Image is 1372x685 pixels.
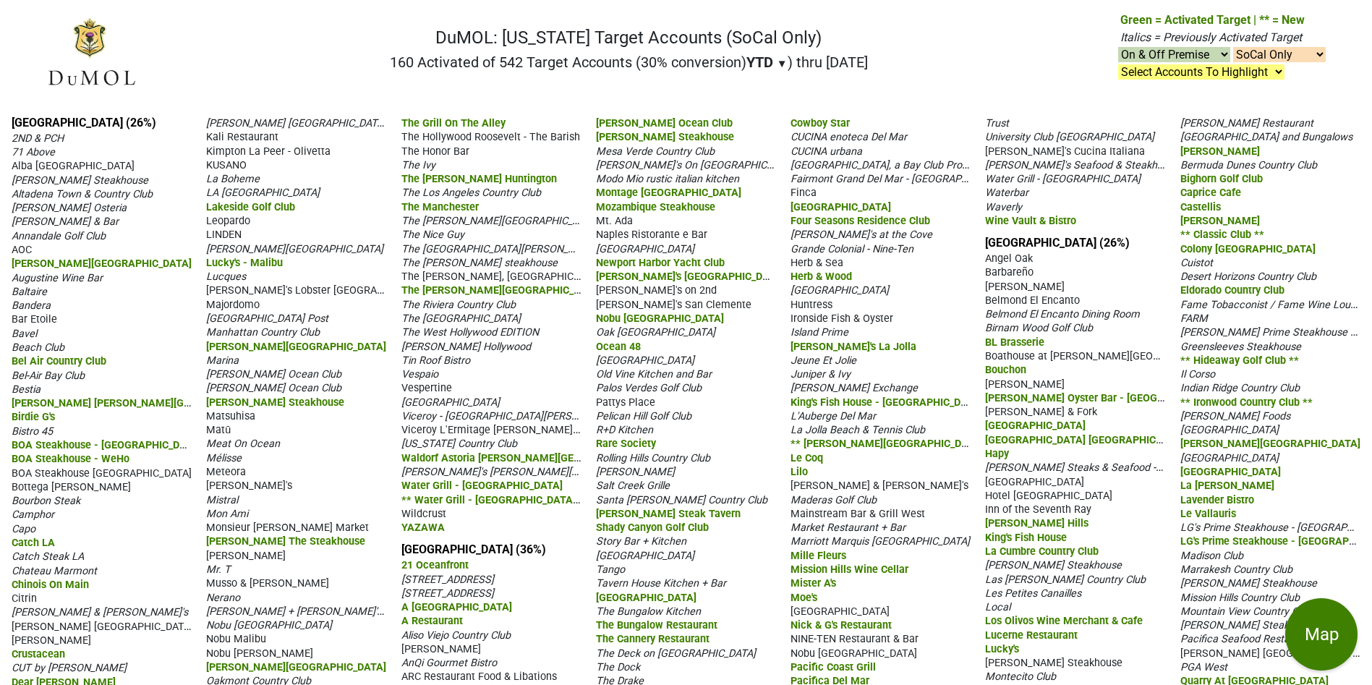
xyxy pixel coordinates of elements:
span: Belmond El Encanto Dining Room [985,308,1140,320]
span: Alba [GEOGRAPHIC_DATA] [12,160,135,172]
span: The [PERSON_NAME] Huntington [401,173,557,185]
span: [PERSON_NAME]'s [PERSON_NAME][GEOGRAPHIC_DATA] [401,464,667,478]
span: King's Fish House [985,532,1067,544]
span: 71 Above [12,146,55,158]
span: Lucerne Restaurant [985,629,1078,642]
span: [PERSON_NAME][GEOGRAPHIC_DATA] [1180,438,1360,450]
span: Herb & Wood [791,271,852,283]
span: Monsieur [PERSON_NAME] Market [206,522,369,534]
span: Crustacean [12,648,65,660]
span: [PERSON_NAME] Oyster Bar - [GEOGRAPHIC_DATA] [985,391,1227,404]
span: Grande Colonial - Nine-Ten [791,243,913,255]
span: The Cannery Restaurant [596,633,710,645]
span: [PERSON_NAME][GEOGRAPHIC_DATA] [206,661,386,673]
span: [PERSON_NAME]'s On [GEOGRAPHIC_DATA] [596,158,798,171]
span: CUT by [PERSON_NAME] [12,662,127,674]
span: Old Vine Kitchen and Bar [596,368,712,380]
span: The [GEOGRAPHIC_DATA][PERSON_NAME] [401,242,600,255]
span: R+D Kitchen [596,424,653,436]
a: [GEOGRAPHIC_DATA] (26%) [985,236,1130,250]
span: [PERSON_NAME] [GEOGRAPHIC_DATA] L.A. LIVE [206,116,431,129]
span: Musso & [PERSON_NAME] [206,577,329,590]
span: The Bungalow Kitchen [596,605,701,618]
span: [PERSON_NAME] [596,466,675,478]
span: Huntress [791,299,832,311]
span: The [PERSON_NAME][GEOGRAPHIC_DATA] [401,213,600,227]
span: [PERSON_NAME] Steakhouse [985,559,1122,571]
a: [GEOGRAPHIC_DATA] (26%) [12,116,156,129]
span: Pattys Place [596,396,655,409]
span: Fairmont Grand Del Mar - [GEOGRAPHIC_DATA] [791,171,1010,185]
span: Rare Society [596,438,656,450]
span: NINE-TEN Restaurant & Bar [791,633,919,645]
span: Bel Air Country Club [12,355,106,367]
span: Bottega [PERSON_NAME] [12,481,131,493]
span: [PERSON_NAME] Steakhouse [1180,619,1317,631]
span: The Manchester [401,201,479,213]
span: [PERSON_NAME] & [PERSON_NAME]'s [12,606,188,618]
span: Indian Ridge Country Club [1180,382,1300,394]
span: Le Coq [791,452,823,464]
span: Marina [206,354,239,367]
span: Italics = Previously Activated Target [1120,30,1302,44]
span: Shady Canyon Golf Club [596,522,709,534]
span: [PERSON_NAME] & Fork [985,406,1097,418]
span: Kimpton La Peer - Olivetta [206,145,331,158]
span: [GEOGRAPHIC_DATA] [985,420,1086,432]
span: Nobu [GEOGRAPHIC_DATA] [791,647,917,660]
span: University Club [GEOGRAPHIC_DATA] [985,131,1154,143]
span: BOA Steakhouse - WeHo [12,453,129,465]
span: Montage [GEOGRAPHIC_DATA] [596,187,741,199]
span: Altadena Town & Country Club [12,188,153,200]
span: Lucques [206,271,246,283]
span: [GEOGRAPHIC_DATA] [596,550,694,562]
span: [PERSON_NAME] Steak Tavern [596,508,741,520]
span: The Deck on [GEOGRAPHIC_DATA] [596,647,756,660]
span: Lavender Bistro [1180,494,1254,506]
span: Green = Activated Target | ** = New [1120,13,1305,27]
span: Nerano [206,592,240,604]
span: Vespaio [401,368,438,380]
span: YTD [746,54,773,71]
span: Wine Vault & Bistro [985,215,1076,227]
span: ** [PERSON_NAME][GEOGRAPHIC_DATA] ** [791,436,997,450]
span: Mr. T [206,563,231,576]
span: Greensleeves Steakhouse [1180,341,1301,353]
span: [GEOGRAPHIC_DATA] [791,605,890,618]
span: CUCINA enoteca Del Mar [791,131,907,143]
span: [STREET_ADDRESS] [401,574,494,586]
span: Eldorado Country Club [1180,284,1284,297]
span: [PERSON_NAME] Steakhouse [985,657,1122,669]
span: Caprice Cafe [1180,187,1241,199]
span: [GEOGRAPHIC_DATA] [GEOGRAPHIC_DATA] [985,433,1189,446]
span: Water Grill - [GEOGRAPHIC_DATA] [985,173,1141,185]
span: Waterbar [985,187,1028,199]
span: [GEOGRAPHIC_DATA] [1180,424,1279,436]
span: [PERSON_NAME]'s San Clemente [596,299,751,311]
span: Cuistot [1180,257,1213,269]
span: [GEOGRAPHIC_DATA] [791,201,891,213]
span: Aliso Viejo Country Club [401,629,511,642]
span: The Grill On The Alley [401,117,506,129]
span: Mission Hills Wine Cellar [791,563,908,576]
span: [PERSON_NAME]'s at the Cove [791,229,932,241]
span: Trust [985,117,1009,129]
span: Lilo [791,466,808,478]
span: Cowboy Star [791,117,850,129]
span: Bourbon Steak [12,495,80,507]
span: Castellis [1180,201,1221,213]
span: The Ivy [401,159,435,171]
span: Four Seasons Residence Club [791,215,930,227]
span: Bistro 45 [12,425,53,438]
span: Bar Etoile [12,313,57,326]
span: La Boheme [206,173,260,185]
span: [PERSON_NAME] Foods [1180,410,1290,422]
span: CUCINA urbana [791,145,862,158]
span: The West Hollywood EDITION [401,326,539,339]
span: Bermuda Dunes Country Club [1180,159,1317,171]
span: The Los Angeles Country Club [401,187,541,199]
span: Moe's [791,592,817,604]
span: [GEOGRAPHIC_DATA] [596,592,696,604]
a: [GEOGRAPHIC_DATA] (36%) [401,543,546,556]
span: Herb & Sea [791,257,843,269]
